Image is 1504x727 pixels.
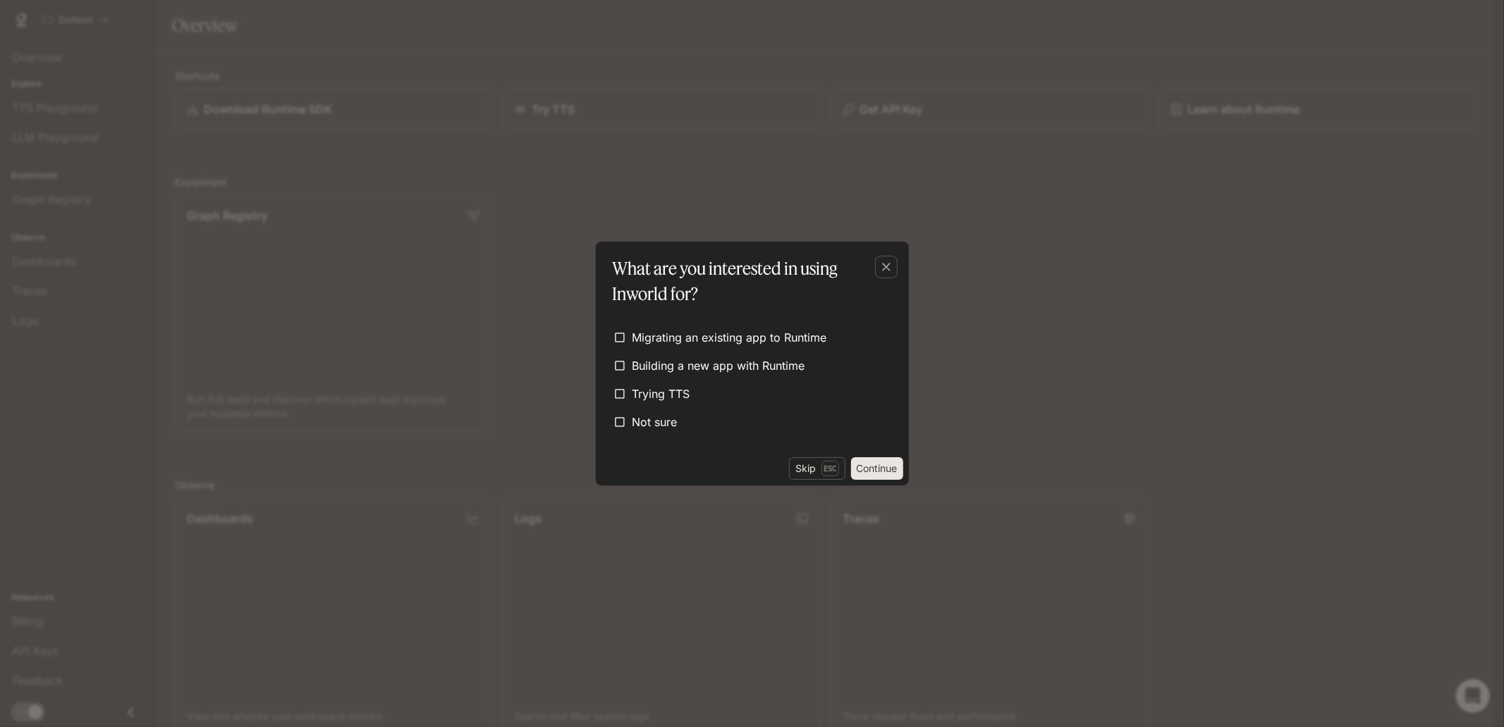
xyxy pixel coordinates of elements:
span: Trying TTS [632,385,690,402]
span: Not sure [632,414,678,430]
p: Esc [821,461,839,476]
button: SkipEsc [789,457,845,480]
p: What are you interested in using Inworld for? [613,256,886,306]
span: Migrating an existing app to Runtime [632,329,827,346]
button: Continue [851,457,903,480]
span: Building a new app with Runtime [632,357,805,374]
